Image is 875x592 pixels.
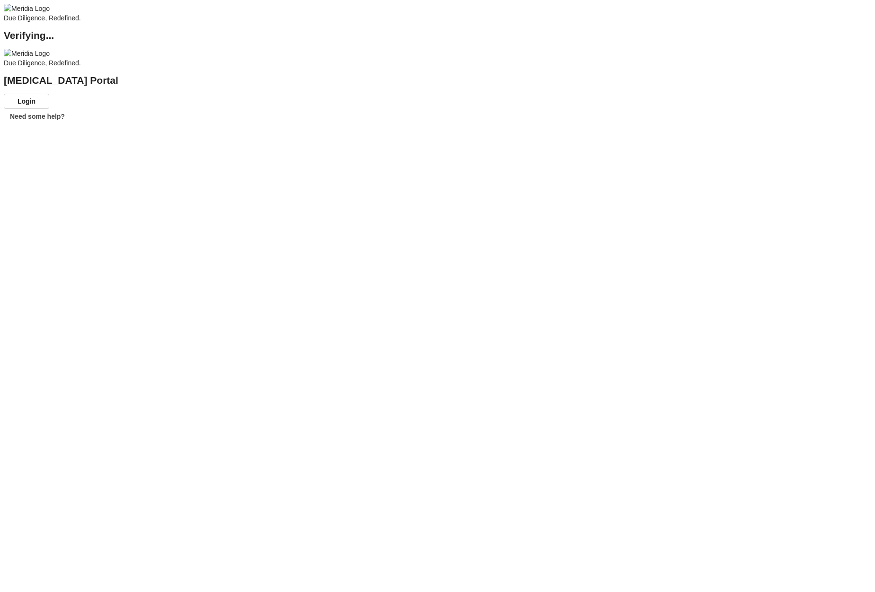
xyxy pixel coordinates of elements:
span: Due Diligence, Redefined. [4,59,81,67]
img: Meridia Logo [4,4,50,13]
img: Meridia Logo [4,49,50,58]
button: Need some help? [4,109,71,124]
span: Due Diligence, Redefined. [4,14,81,22]
button: Login [4,94,49,109]
h2: [MEDICAL_DATA] Portal [4,76,871,85]
h2: Verifying... [4,31,871,40]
